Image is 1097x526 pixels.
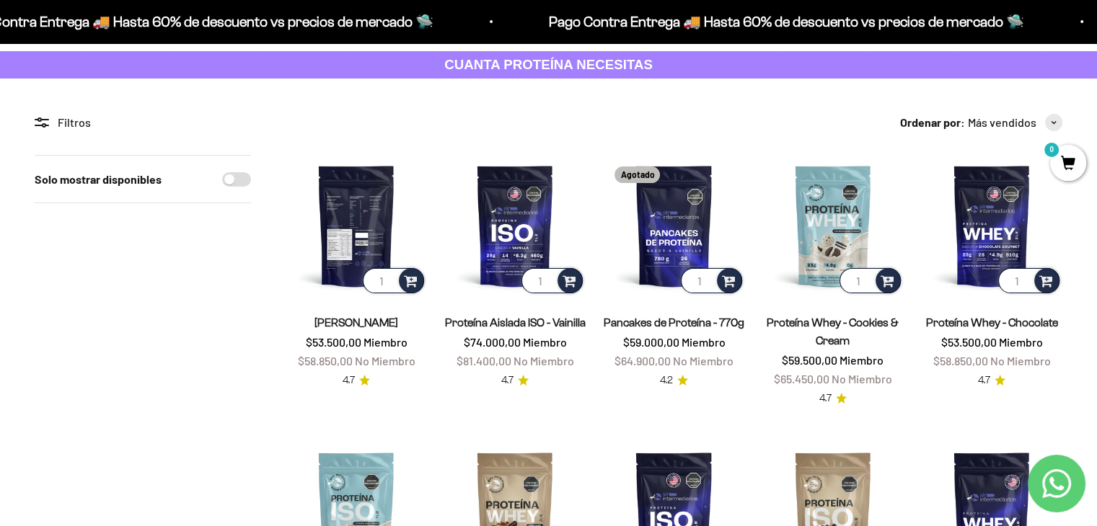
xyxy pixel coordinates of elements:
[673,354,733,367] span: No Miembro
[35,113,251,132] div: Filtros
[523,335,567,349] span: Miembro
[549,10,1024,33] p: Pago Contra Entrega 🚚 Hasta 60% de descuento vs precios de mercado 🛸
[990,354,1050,367] span: No Miembro
[1043,141,1060,159] mark: 0
[900,113,965,132] span: Ordenar por:
[286,155,427,296] img: Proteína Whey - Vainilla
[660,373,673,388] span: 4.2
[940,335,996,349] span: $53.500,00
[604,316,744,329] a: Pancakes de Proteína - 770g
[314,316,398,329] a: [PERSON_NAME]
[1050,156,1086,172] a: 0
[614,354,671,367] span: $64.900,00
[501,373,514,388] span: 4.7
[782,353,837,367] span: $59.500,00
[343,373,355,388] span: 4.7
[968,113,1036,132] span: Más vendidos
[832,372,892,385] span: No Miembro
[35,170,162,189] label: Solo mostrar disponibles
[660,373,688,388] a: 4.24.2 de 5.0 estrellas
[464,335,521,349] span: $74.000,00
[774,372,829,385] span: $65.450,00
[978,373,990,388] span: 4.7
[933,354,987,367] span: $58.850,00
[978,373,1005,388] a: 4.74.7 de 5.0 estrellas
[925,316,1057,329] a: Proteína Whey - Chocolate
[298,354,353,367] span: $58.850,00
[457,354,511,367] span: $81.400,00
[681,335,725,349] span: Miembro
[343,373,370,388] a: 4.74.7 de 5.0 estrellas
[819,391,847,406] a: 4.74.7 de 5.0 estrellas
[622,335,679,349] span: $59.000,00
[514,354,574,367] span: No Miembro
[355,354,415,367] span: No Miembro
[819,391,832,406] span: 4.7
[767,316,899,347] a: Proteína Whey - Cookies & Cream
[445,316,586,329] a: Proteína Aislada ISO - Vainilla
[364,335,407,349] span: Miembro
[968,113,1062,132] button: Más vendidos
[306,335,361,349] span: $53.500,00
[840,353,884,367] span: Miembro
[501,373,529,388] a: 4.74.7 de 5.0 estrellas
[444,57,653,72] strong: CUANTA PROTEÍNA NECESITAS
[998,335,1042,349] span: Miembro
